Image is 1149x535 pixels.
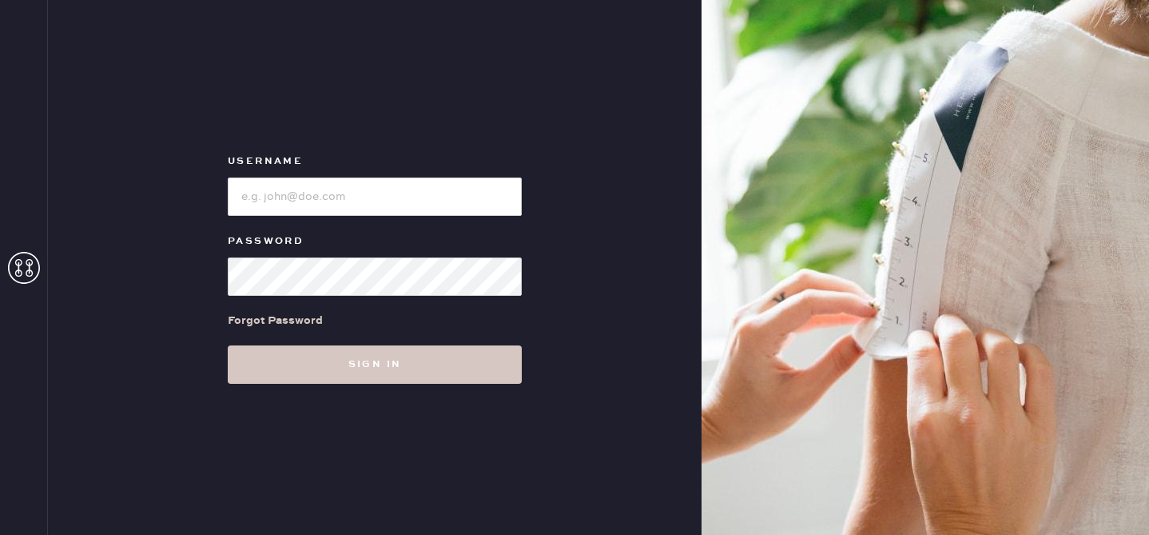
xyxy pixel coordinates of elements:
input: e.g. john@doe.com [228,178,522,216]
button: Sign in [228,345,522,384]
a: Forgot Password [228,296,323,345]
label: Username [228,152,522,171]
label: Password [228,232,522,251]
div: Forgot Password [228,312,323,329]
